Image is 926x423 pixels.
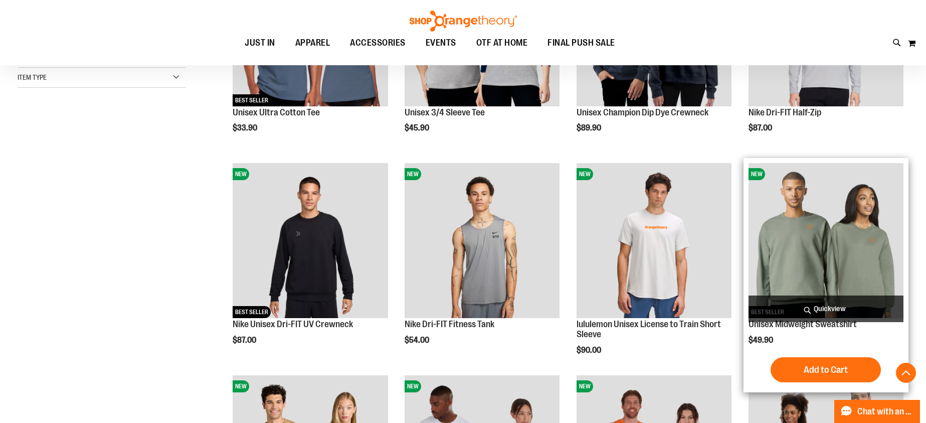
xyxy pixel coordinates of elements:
[233,107,320,117] a: Unisex Ultra Cotton Tee
[233,306,271,318] span: BEST SELLER
[744,158,908,392] div: product
[405,163,560,320] a: Nike Dri-FIT Fitness TankNEW
[577,163,731,320] a: lululemon Unisex License to Train Short SleeveNEW
[577,380,593,392] span: NEW
[749,319,857,329] a: Unisex Midweight Sweatshirt
[405,107,485,117] a: Unisex 3/4 Sleeve Tee
[405,319,494,329] a: Nike Dri-FIT Fitness Tank
[749,296,903,322] a: Quickview
[233,163,388,320] a: Nike Unisex Dri-FIT UV CrewneckNEWBEST SELLER
[405,163,560,318] img: Nike Dri-FIT Fitness Tank
[18,73,47,81] span: Item Type
[804,364,848,375] span: Add to Cart
[577,319,721,339] a: lululemon Unisex License to Train Short Sleeve
[233,163,388,318] img: Nike Unisex Dri-FIT UV Crewneck
[228,158,393,370] div: product
[426,32,456,54] span: EVENTS
[572,158,736,380] div: product
[577,163,731,318] img: lululemon Unisex License to Train Short Sleeve
[233,319,353,329] a: Nike Unisex Dri-FIT UV Crewneck
[405,123,431,132] span: $45.90
[857,407,914,416] span: Chat with an Expert
[749,336,775,345] span: $49.90
[233,123,259,132] span: $33.90
[405,380,421,392] span: NEW
[400,158,565,370] div: product
[577,346,603,355] span: $90.00
[749,168,765,180] span: NEW
[405,336,431,345] span: $54.00
[408,11,518,32] img: Shop Orangetheory
[577,168,593,180] span: NEW
[749,123,774,132] span: $87.00
[245,32,275,54] span: JUST IN
[476,32,528,54] span: OTF AT HOME
[350,32,406,54] span: ACCESSORIES
[547,32,615,54] span: FINAL PUSH SALE
[749,163,903,318] img: Unisex Midweight Sweatshirt
[771,357,881,382] button: Add to Cart
[749,163,903,320] a: Unisex Midweight SweatshirtNEWBEST SELLER
[233,94,271,106] span: BEST SELLER
[233,336,258,345] span: $87.00
[577,123,603,132] span: $89.90
[749,107,821,117] a: Nike Dri-FIT Half-Zip
[233,168,249,180] span: NEW
[233,380,249,392] span: NEW
[834,400,920,423] button: Chat with an Expert
[577,107,708,117] a: Unisex Champion Dip Dye Crewneck
[405,168,421,180] span: NEW
[896,363,916,383] button: Back To Top
[295,32,330,54] span: APPAREL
